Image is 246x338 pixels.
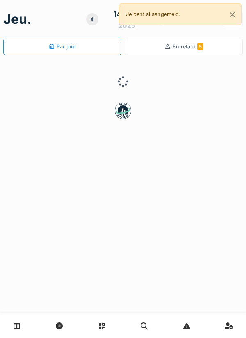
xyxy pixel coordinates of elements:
[173,43,203,50] span: En retard
[197,43,203,50] span: 5
[223,4,241,25] button: Close
[48,43,76,50] div: Par jour
[113,8,141,21] div: 14 août
[3,11,32,27] h1: jeu.
[119,3,242,25] div: Je bent al aangemeld.
[115,103,131,119] img: badge-BVDL4wpA.svg
[118,21,135,30] div: 2025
